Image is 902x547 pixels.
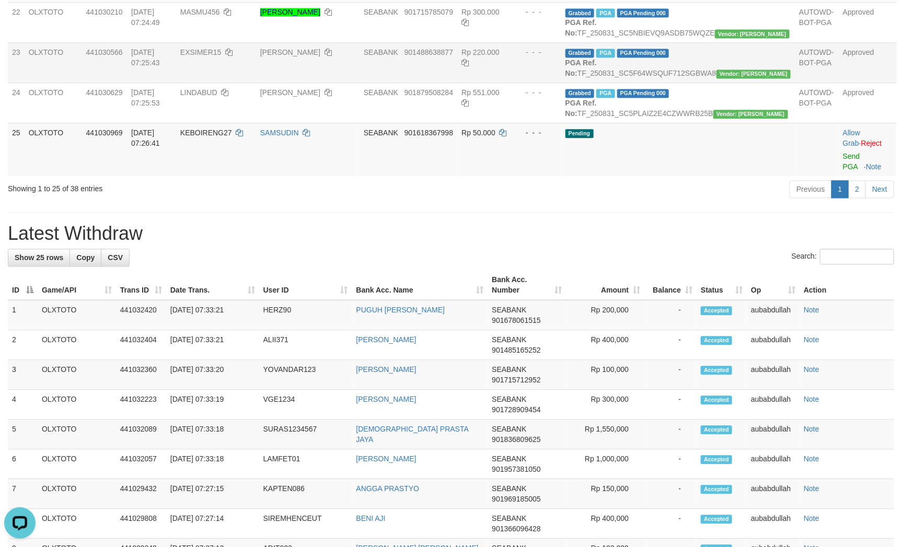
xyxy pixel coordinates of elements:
span: Marked by aubabdullah [596,8,615,17]
span: Vendor URL: https://secure5.1velocity.biz [713,110,788,119]
span: Accepted [701,395,732,404]
span: PGA Pending [617,49,669,57]
td: OLXTOTO [38,390,116,420]
span: [DATE] 07:25:53 [131,88,160,107]
th: Bank Acc. Name: activate to sort column ascending [352,270,488,300]
td: OLXTOTO [38,300,116,330]
span: Copy 901488638877 to clipboard [404,48,453,56]
input: Search: [820,249,894,264]
span: Rp 50.000 [461,129,495,137]
span: 441030969 [86,129,123,137]
span: Copy 901879508284 to clipboard [404,88,453,97]
td: Rp 400,000 [566,509,644,539]
th: User ID: activate to sort column ascending [259,270,352,300]
span: SEABANK [364,8,398,16]
td: OLXTOTO [25,123,82,176]
a: Copy [70,249,101,266]
td: 441032089 [116,420,166,449]
span: Accepted [701,455,732,464]
td: - [644,300,697,330]
span: SEABANK [492,425,526,433]
div: - - - [517,87,557,98]
td: AUTOWD-BOT-PGA [795,42,839,83]
td: OLXTOTO [25,42,82,83]
th: Date Trans.: activate to sort column ascending [166,270,259,300]
span: KEBOIRENG27 [180,129,232,137]
td: Approved [839,83,897,123]
td: LAMFET01 [259,449,352,479]
label: Search: [792,249,894,264]
span: Copy 901957381050 to clipboard [492,465,540,473]
span: SEABANK [492,514,526,522]
a: [DEMOGRAPHIC_DATA] PRASTA JAYA [356,425,469,444]
span: [DATE] 07:26:41 [131,129,160,147]
td: HERZ90 [259,300,352,330]
a: Note [804,484,819,493]
span: Copy 901678061515 to clipboard [492,316,540,324]
button: Open LiveChat chat widget [4,4,36,36]
td: OLXTOTO [38,420,116,449]
span: Accepted [701,485,732,494]
a: Note [804,395,819,403]
td: aubabdullah [747,360,800,390]
a: Note [804,425,819,433]
span: Marked by aubabdullah [596,49,615,57]
td: SIREMHENCEUT [259,509,352,539]
td: ALII371 [259,330,352,360]
td: 25 [8,123,25,176]
a: Note [804,514,819,522]
th: Action [800,270,894,300]
td: - [644,479,697,509]
a: Note [804,306,819,314]
span: Grabbed [565,49,595,57]
span: Copy 901715712952 to clipboard [492,376,540,384]
td: 7 [8,479,38,509]
td: VGE1234 [259,390,352,420]
td: aubabdullah [747,390,800,420]
span: LINDABUD [180,88,217,97]
a: ANGGA PRASTYO [356,484,420,493]
td: [DATE] 07:27:15 [166,479,259,509]
td: 441032223 [116,390,166,420]
th: Op: activate to sort column ascending [747,270,800,300]
td: aubabdullah [747,509,800,539]
td: - [644,360,697,390]
th: Bank Acc. Number: activate to sort column ascending [488,270,566,300]
span: SEABANK [492,365,526,374]
td: 23 [8,42,25,83]
td: SURAS1234567 [259,420,352,449]
a: Reject [861,139,882,147]
td: Rp 1,000,000 [566,449,644,479]
b: PGA Ref. No: [565,99,597,118]
td: Approved [839,42,897,83]
span: Accepted [701,336,732,345]
td: Rp 150,000 [566,479,644,509]
a: PUGUH [PERSON_NAME] [356,306,445,314]
div: - - - [517,7,557,17]
a: Note [804,455,819,463]
span: Accepted [701,515,732,523]
td: OLXTOTO [38,360,116,390]
span: [DATE] 07:24:49 [131,8,160,27]
td: Approved [839,2,897,42]
a: [PERSON_NAME] [260,88,320,97]
a: [PERSON_NAME] [356,395,417,403]
a: [PERSON_NAME] [356,335,417,344]
td: - [644,449,697,479]
td: - [644,420,697,449]
td: Rp 200,000 [566,300,644,330]
td: Rp 1,550,000 [566,420,644,449]
span: PGA Pending [617,8,669,17]
span: SEABANK [492,395,526,403]
div: Showing 1 to 25 of 38 entries [8,179,368,194]
td: 4 [8,390,38,420]
span: CSV [108,253,123,262]
a: 1 [831,180,849,198]
td: [DATE] 07:33:20 [166,360,259,390]
td: OLXTOTO [38,479,116,509]
span: Rp 220.000 [461,48,499,56]
td: 441032420 [116,300,166,330]
a: SAMSUDIN [260,129,299,137]
th: Game/API: activate to sort column ascending [38,270,116,300]
td: OLXTOTO [38,449,116,479]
